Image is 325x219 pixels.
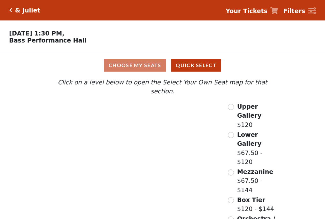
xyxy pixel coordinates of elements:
span: Lower Gallery [237,131,261,147]
path: Upper Gallery - Seats Available: 306 [76,105,148,122]
button: Quick Select [171,59,221,72]
path: Orchestra / Parterre Circle - Seats Available: 29 [116,165,188,208]
a: Filters [283,6,316,16]
strong: Your Tickets [226,7,267,14]
label: $120 [237,102,280,129]
label: $67.50 - $144 [237,167,280,195]
span: Mezzanine [237,168,273,175]
a: Click here to go back to filters [9,8,12,12]
span: Box Tier [237,196,265,203]
path: Lower Gallery - Seats Available: 76 [81,119,157,143]
label: $120 - $144 [237,195,274,214]
span: Upper Gallery [237,103,261,119]
strong: Filters [283,7,305,14]
p: Click on a level below to open the Select Your Own Seat map for that section. [45,78,280,96]
h5: & Juliet [15,7,40,14]
label: $67.50 - $120 [237,130,280,167]
a: Your Tickets [226,6,278,16]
